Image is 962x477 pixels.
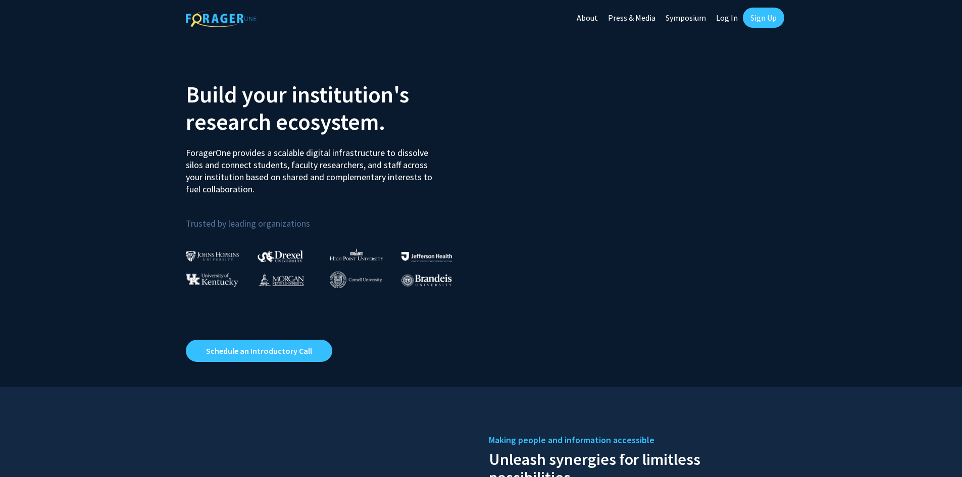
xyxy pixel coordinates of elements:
img: ForagerOne Logo [186,10,257,27]
img: Johns Hopkins University [186,251,239,261]
img: Drexel University [258,250,303,262]
img: Brandeis University [401,274,452,287]
img: Thomas Jefferson University [401,252,452,261]
p: ForagerOne provides a scalable digital infrastructure to dissolve silos and connect students, fac... [186,139,439,195]
img: Cornell University [330,272,382,288]
img: Morgan State University [258,273,304,286]
p: Trusted by leading organizations [186,203,474,231]
a: Sign Up [743,8,784,28]
img: High Point University [330,248,383,260]
a: Opens in a new tab [186,340,332,362]
h2: Build your institution's research ecosystem. [186,81,474,135]
h5: Making people and information accessible [489,433,777,448]
img: University of Kentucky [186,273,238,287]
